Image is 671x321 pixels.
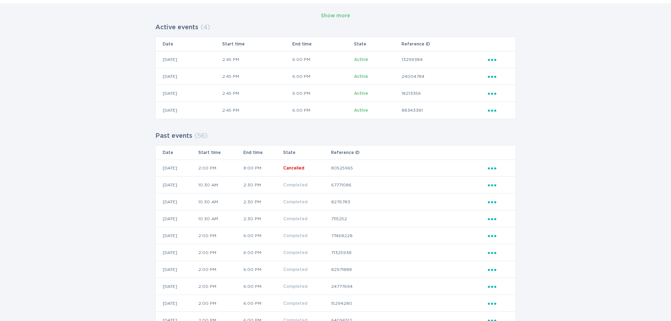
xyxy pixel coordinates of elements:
div: Popover menu [488,300,509,307]
td: 82971888 [331,261,487,278]
span: Active [354,74,368,79]
tr: 723ff7a151a043579d0f70999e0ee16c [156,85,516,102]
div: Show more [321,12,350,20]
th: Date [156,146,198,160]
span: Completed [283,234,307,238]
td: 7115252 [331,210,487,227]
td: [DATE] [156,244,198,261]
td: 24777694 [331,278,487,295]
td: 2:00 PM [198,227,243,244]
td: 10:30 AM [198,193,243,210]
td: 2:45 PM [222,85,292,102]
div: Popover menu [488,283,509,290]
td: 77468228 [331,227,487,244]
td: 2:30 PM [243,177,282,193]
th: Reference ID [401,37,487,51]
h2: Past events [155,130,192,142]
tr: a26387ef22d6422bbd396426ecdd65b7 [156,227,516,244]
td: [DATE] [156,102,222,119]
span: Completed [283,301,307,305]
td: 6:00 PM [243,278,282,295]
tr: 3468c7b367ae4943b7ae16685f29daf4 [156,177,516,193]
td: [DATE] [156,227,198,244]
td: [DATE] [156,85,222,102]
td: 67771086 [331,177,487,193]
td: [DATE] [156,261,198,278]
div: Popover menu [488,56,509,63]
th: Reference ID [331,146,487,160]
span: Active [354,108,368,112]
td: 18213356 [401,85,487,102]
td: 80525965 [331,160,487,177]
tr: cf64d625e80e4ea48547f9747a4331ea [156,51,516,68]
td: [DATE] [156,295,198,312]
td: 6:00 PM [243,244,282,261]
span: Completed [283,217,307,221]
tr: 60d5ab9f20194872abb67fa19d54c16d [156,210,516,227]
td: 6:00 PM [292,85,354,102]
th: State [354,37,401,51]
tr: a4dc55e9e5da45998047b708552149b7 [156,278,516,295]
td: [DATE] [156,177,198,193]
span: Active [354,57,368,62]
div: Popover menu [488,106,509,114]
div: Popover menu [488,215,509,223]
span: Completed [283,183,307,187]
td: 10:30 AM [198,177,243,193]
td: 71325938 [331,244,487,261]
td: 6:00 PM [292,102,354,119]
td: 24004784 [401,68,487,85]
div: Popover menu [488,73,509,80]
span: Completed [283,267,307,272]
button: Show more [321,11,350,21]
td: 2:00 PM [198,278,243,295]
td: 8:00 PM [243,160,282,177]
td: 88343381 [401,102,487,119]
td: 6:00 PM [243,261,282,278]
td: 2:30 PM [243,193,282,210]
td: [DATE] [156,193,198,210]
tr: 0db2b66fb6f646a5a24428741fba61ac [156,193,516,210]
tr: 9d14e202ff82421ab11ad63185c44137 [156,261,516,278]
th: Start time [222,37,292,51]
tr: 77b50a3757e34030a8b935bc546cd23d [156,102,516,119]
span: Cancelled [283,166,304,170]
td: [DATE] [156,160,198,177]
td: 15294280 [331,295,487,312]
td: 6:00 PM [292,51,354,68]
td: 2:45 PM [222,102,292,119]
div: Popover menu [488,164,509,172]
td: 6:00 PM [243,295,282,312]
td: [DATE] [156,51,222,68]
th: State [283,146,331,160]
span: ( 56 ) [194,133,207,139]
td: [DATE] [156,210,198,227]
tr: 56ae9cf7a66345f59c7428be7c273241 [156,160,516,177]
div: Popover menu [488,181,509,189]
td: 6:00 PM [292,68,354,85]
td: 2:45 PM [222,51,292,68]
td: 2:00 PM [198,160,243,177]
td: [DATE] [156,278,198,295]
div: Popover menu [488,249,509,257]
tr: 3fe8c541eb184836ac2ad939d2815297 [156,68,516,85]
td: 2:45 PM [222,68,292,85]
th: Date [156,37,222,51]
th: End time [292,37,354,51]
span: Completed [283,251,307,255]
td: 2:30 PM [243,210,282,227]
h2: Active events [155,21,198,34]
span: ( 4 ) [200,24,210,31]
td: 10:30 AM [198,210,243,227]
span: Completed [283,284,307,289]
td: 8276783 [331,193,487,210]
div: Popover menu [488,89,509,97]
div: Popover menu [488,266,509,273]
th: Start time [198,146,243,160]
td: 13299384 [401,51,487,68]
td: 2:00 PM [198,295,243,312]
tr: Table Headers [156,146,516,160]
th: End time [243,146,282,160]
td: 2:00 PM [198,261,243,278]
td: 6:00 PM [243,227,282,244]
